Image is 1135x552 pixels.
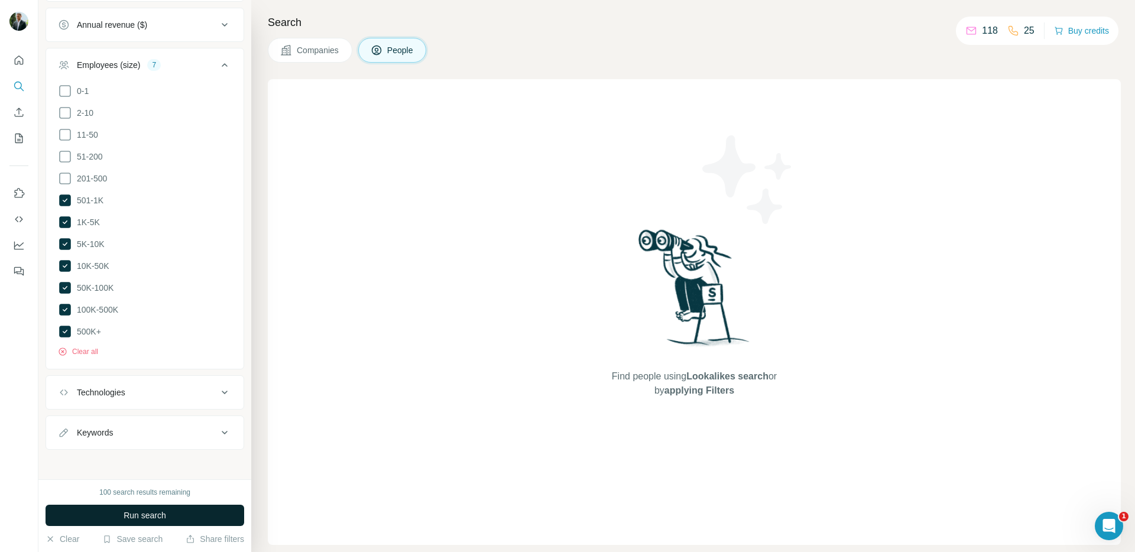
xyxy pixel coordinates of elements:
h4: Search [268,14,1121,31]
span: 2-10 [72,107,93,119]
button: Run search [46,505,244,526]
span: 0-1 [72,85,89,97]
div: 100 search results remaining [99,487,190,498]
button: Annual revenue ($) [46,11,244,39]
span: 100K-500K [72,304,118,316]
span: Companies [297,44,340,56]
span: 51-200 [72,151,103,163]
button: Save search [102,533,163,545]
span: 501-1K [72,194,103,206]
button: Share filters [186,533,244,545]
span: 500K+ [72,326,101,337]
div: 7 [147,60,161,70]
iframe: Intercom live chat [1095,512,1123,540]
button: Use Surfe on LinkedIn [9,183,28,204]
span: Run search [124,509,166,521]
button: My lists [9,128,28,149]
p: 25 [1024,24,1035,38]
span: 10K-50K [72,260,109,272]
span: 50K-100K [72,282,113,294]
span: 201-500 [72,173,107,184]
span: applying Filters [664,385,734,395]
div: Keywords [77,427,113,439]
p: 118 [982,24,998,38]
button: Enrich CSV [9,102,28,123]
div: Technologies [77,387,125,398]
button: Dashboard [9,235,28,256]
span: 11-50 [72,129,98,141]
img: Surfe Illustration - Stars [695,126,801,233]
button: Quick start [9,50,28,71]
span: 1K-5K [72,216,100,228]
button: Keywords [46,418,244,447]
button: Use Surfe API [9,209,28,230]
button: Clear [46,533,79,545]
span: 5K-10K [72,238,105,250]
button: Employees (size)7 [46,51,244,84]
img: Surfe Illustration - Woman searching with binoculars [633,226,756,358]
button: Technologies [46,378,244,407]
button: Search [9,76,28,97]
span: Find people using or by [599,369,789,398]
span: People [387,44,414,56]
div: Employees (size) [77,59,140,71]
button: Feedback [9,261,28,282]
img: Avatar [9,12,28,31]
div: Annual revenue ($) [77,19,147,31]
span: 1 [1119,512,1128,521]
button: Clear all [58,346,98,357]
button: Buy credits [1054,22,1109,39]
span: Lookalikes search [686,371,768,381]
